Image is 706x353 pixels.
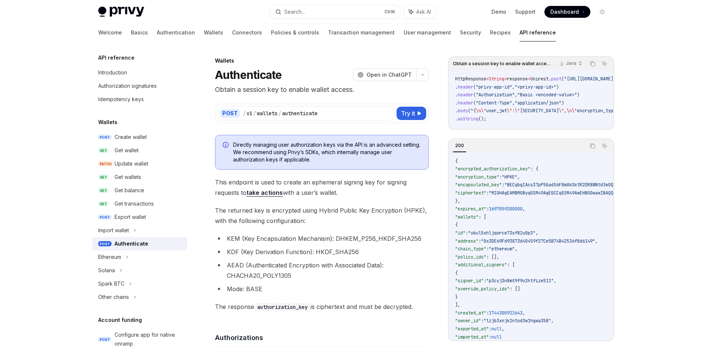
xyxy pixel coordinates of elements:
[257,110,278,117] div: wallets
[455,206,486,212] span: "expires_at"
[478,238,481,244] span: :
[476,92,515,98] span: "Authorization"
[455,230,465,236] span: "id"
[455,246,486,252] span: "chain_type"
[515,8,536,16] a: Support
[455,310,486,316] span: "created_at"
[455,278,484,284] span: "signer_id"
[384,9,395,15] span: Ctrl K
[215,247,429,257] li: KDF (Key Derivation Function): HKDF_SHA256
[455,334,489,340] span: "imported_at"
[484,278,486,284] span: :
[556,84,559,90] span: )
[517,92,577,98] span: "Basic <encoded-value>"
[577,92,580,98] span: )
[455,286,510,292] span: "override_policy_ids"
[455,238,478,244] span: "address"
[476,108,481,114] span: \n
[215,57,429,64] div: Wallets
[223,142,230,149] svg: Info
[215,177,429,198] span: This endpoint is used to create an ephemeral signing key for signing requests to with a user’s wa...
[455,222,458,228] span: {
[92,130,187,144] a: POSTCreate wallet
[455,100,458,106] span: .
[397,107,426,120] button: Try it
[98,293,129,302] div: Other chains
[523,206,525,212] span: ,
[588,59,597,69] button: Copy the contents from the code block
[453,141,466,150] div: 200
[92,144,187,157] a: GETGet wallet
[115,173,141,182] div: Get wallets
[486,190,489,196] span: :
[567,108,572,114] span: \n
[486,76,489,82] span: <
[486,246,489,252] span: :
[473,84,476,90] span: (
[502,326,504,332] span: ,
[486,310,489,316] span: :
[92,66,187,79] a: Introduction
[215,260,429,281] li: AEAD (Authenticated Encryption with Associated Data): CHACHA20_POLY1305
[502,174,517,180] span: "HPKE"
[254,303,311,311] code: authorization_key
[551,76,561,82] span: post
[92,79,187,93] a: Authorization signatures
[282,110,318,117] div: authenticate
[489,334,491,340] span: :
[596,6,608,18] button: Toggle dark mode
[455,190,486,196] span: "ciphertext"
[353,69,416,81] button: Open in ChatGPT
[481,238,595,244] span: "0x3DE69Fd93873d40459f27Ce5B74B42536f8d6149"
[600,141,609,151] button: Ask AI
[455,174,499,180] span: "encryption_type"
[502,182,504,188] span: :
[204,24,223,41] a: Wallets
[476,84,512,90] span: "privy-app-id"
[468,108,471,114] span: (
[550,8,579,16] span: Dashboard
[215,302,429,312] span: The response is ciphertext and must be decrypted.
[548,76,551,82] span: .
[515,246,517,252] span: ,
[455,84,458,90] span: .
[455,116,458,122] span: .
[215,84,429,95] p: Obtain a session key to enable wallet access.
[465,230,468,236] span: :
[416,8,431,16] span: Ask AI
[278,110,281,117] div: /
[215,284,429,294] li: Mode: BASE
[530,166,538,172] span: : {
[455,326,489,332] span: "exported_at"
[92,157,187,170] a: PATCHUpdate wallet
[507,76,528,82] span: response
[271,24,319,41] a: Policies & controls
[489,246,515,252] span: "ethereum"
[98,53,135,62] h5: API reference
[588,141,597,151] button: Copy the contents from the code block
[404,24,451,41] a: User management
[115,146,139,155] div: Get wallet
[489,76,504,82] span: String
[455,294,458,300] span: }
[455,254,486,260] span: "policy_ids"
[515,84,556,90] span: "<privy-app-id>"
[455,318,481,324] span: "owner_id"
[551,318,554,324] span: ,
[468,230,536,236] span: "ubul5xhljqorce73sf82u0p3"
[595,238,598,244] span: ,
[98,241,112,247] span: POST
[520,108,559,114] span: [SECURITY_DATA]
[455,262,507,268] span: "additional_signers"
[561,76,564,82] span: (
[243,110,246,117] div: /
[92,210,187,224] a: POSTExport wallet
[115,330,183,348] div: Configure app for native onramp
[215,205,429,226] span: The returned key is encrypted using Hybrid Public Key Encryption (HPKE), with the following confi...
[559,108,564,114] span: \"
[523,310,525,316] span: ,
[530,76,548,82] span: Unirest
[515,92,517,98] span: ,
[512,84,515,90] span: ,
[486,206,489,212] span: :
